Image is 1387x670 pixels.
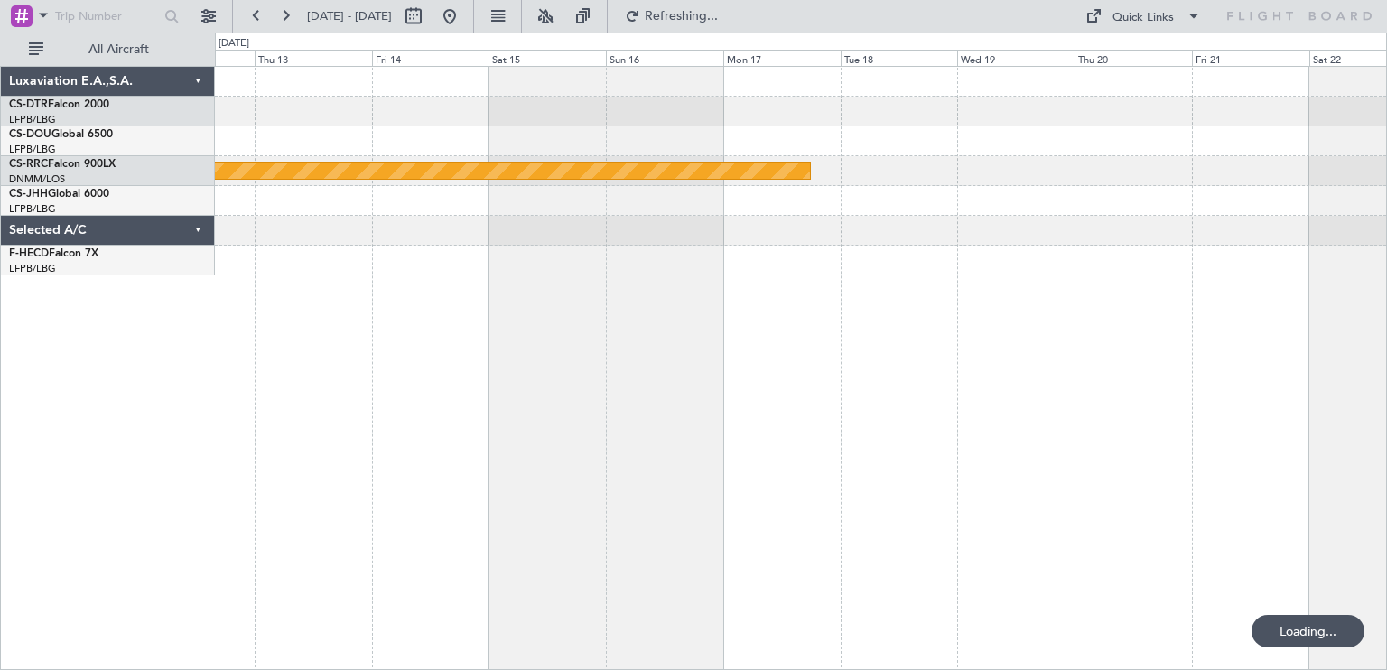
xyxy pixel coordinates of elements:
div: Tue 18 [841,50,958,66]
span: Refreshing... [644,10,720,23]
div: Mon 17 [723,50,841,66]
button: Refreshing... [617,2,725,31]
div: Quick Links [1112,9,1174,27]
div: Wed 19 [957,50,1075,66]
span: CS-DOU [9,129,51,140]
div: Fri 21 [1192,50,1309,66]
button: All Aircraft [20,35,196,64]
a: LFPB/LBG [9,143,56,156]
button: Quick Links [1076,2,1210,31]
a: F-HECDFalcon 7X [9,248,98,259]
span: [DATE] - [DATE] [307,8,392,24]
a: LFPB/LBG [9,113,56,126]
div: Sat 15 [489,50,606,66]
div: Sun 16 [606,50,723,66]
span: CS-DTR [9,99,48,110]
div: Fri 14 [372,50,489,66]
div: Thu 20 [1075,50,1192,66]
a: CS-DOUGlobal 6500 [9,129,113,140]
span: F-HECD [9,248,49,259]
a: CS-RRCFalcon 900LX [9,159,116,170]
div: Loading... [1252,615,1364,647]
a: CS-JHHGlobal 6000 [9,189,109,200]
div: Thu 13 [255,50,372,66]
span: CS-JHH [9,189,48,200]
span: CS-RRC [9,159,48,170]
a: LFPB/LBG [9,202,56,216]
div: [DATE] [219,36,249,51]
span: All Aircraft [47,43,191,56]
input: Trip Number [55,3,159,30]
a: DNMM/LOS [9,172,65,186]
a: CS-DTRFalcon 2000 [9,99,109,110]
a: LFPB/LBG [9,262,56,275]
